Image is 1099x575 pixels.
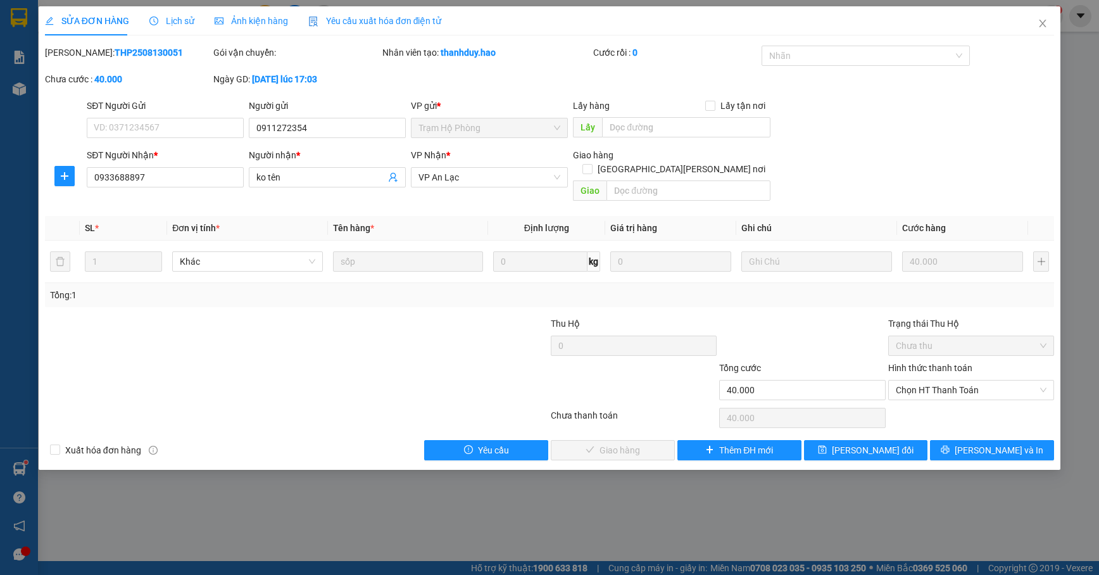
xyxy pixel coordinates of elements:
span: Chọn HT Thanh Toán [896,381,1046,400]
button: plus [1033,251,1049,272]
b: 0 [632,47,637,58]
span: Khác [180,252,315,271]
input: 0 [610,251,731,272]
span: Thu Hộ [551,319,580,329]
span: edit [45,16,54,25]
b: 40.000 [94,74,122,84]
div: Trạng thái Thu Hộ [888,317,1054,331]
span: save [818,445,827,455]
div: Chưa cước : [45,72,211,86]
div: SĐT Người Nhận [87,148,244,162]
div: [PERSON_NAME]: [45,46,211,60]
input: Dọc đường [602,117,770,137]
span: clock-circle [149,16,158,25]
button: exclamation-circleYêu cầu [424,440,548,460]
span: plus [705,445,714,455]
div: VP gửi [411,99,568,113]
input: 0 [902,251,1023,272]
span: picture [215,16,223,25]
span: Tên hàng [333,223,374,233]
span: kg [587,251,600,272]
button: checkGiao hàng [551,440,675,460]
button: plusThêm ĐH mới [677,440,801,460]
span: Yêu cầu [478,443,509,457]
span: [PERSON_NAME] và In [955,443,1043,457]
span: [GEOGRAPHIC_DATA][PERSON_NAME] nơi [593,162,770,176]
span: Đơn vị tính [172,223,220,233]
div: Nhân viên tạo: [382,46,591,60]
span: printer [941,445,950,455]
button: plus [54,166,75,186]
span: close [1038,18,1048,28]
div: Tổng: 1 [50,288,425,302]
div: Ngày GD: [213,72,379,86]
div: Gói vận chuyển: [213,46,379,60]
span: exclamation-circle [464,445,473,455]
span: Giao [573,180,606,201]
div: Người nhận [249,148,406,162]
span: Yêu cầu xuất hóa đơn điện tử [308,16,442,26]
span: Lịch sử [149,16,194,26]
span: VP An Lạc [418,168,560,187]
button: save[PERSON_NAME] đổi [804,440,928,460]
b: thanhduy.hao [441,47,496,58]
span: Trạm Hộ Phòng [418,118,560,137]
th: Ghi chú [736,216,897,241]
span: [PERSON_NAME] đổi [832,443,914,457]
span: Thêm ĐH mới [719,443,773,457]
span: Cước hàng [902,223,946,233]
div: Người gửi [249,99,406,113]
input: VD: Bàn, Ghế [333,251,484,272]
b: THP2508130051 [115,47,183,58]
button: delete [50,251,70,272]
span: Định lượng [524,223,569,233]
span: Chưa thu [896,336,1046,355]
span: Giao hàng [573,150,613,160]
span: info-circle [149,446,158,455]
span: Lấy [573,117,602,137]
button: Close [1025,6,1060,42]
input: Ghi Chú [741,251,892,272]
img: icon [308,16,318,27]
label: Hình thức thanh toán [888,363,972,373]
span: plus [55,171,74,181]
span: Giá trị hàng [610,223,657,233]
span: Lấy tận nơi [715,99,770,113]
div: SĐT Người Gửi [87,99,244,113]
span: SỬA ĐƠN HÀNG [45,16,129,26]
button: printer[PERSON_NAME] và In [930,440,1054,460]
span: Tổng cước [719,363,761,373]
div: Cước rồi : [593,46,759,60]
span: user-add [388,172,398,182]
b: [DATE] lúc 17:03 [252,74,317,84]
span: Ảnh kiện hàng [215,16,288,26]
span: Lấy hàng [573,101,610,111]
span: VP Nhận [411,150,446,160]
input: Dọc đường [606,180,770,201]
span: Xuất hóa đơn hàng [60,443,146,457]
span: SL [85,223,95,233]
div: Chưa thanh toán [549,408,718,431]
